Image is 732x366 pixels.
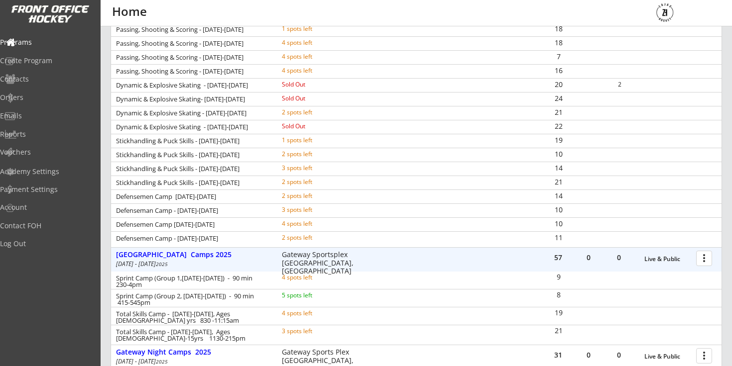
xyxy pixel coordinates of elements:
div: 57 [543,254,573,261]
div: Sold Out [282,123,346,129]
div: Sprint Camp (Group 1,[DATE]-[DATE]) - 90 min 230-4pm [116,275,268,288]
div: 0 [574,254,604,261]
div: 4 spots left [282,274,346,280]
div: 2 spots left [282,151,346,157]
div: Dynamic & Explosive Skating - [DATE]-[DATE] [116,82,268,89]
div: 4 spots left [282,54,346,60]
div: 2 [605,82,634,88]
div: 18 [544,39,573,46]
div: 0 [574,352,604,359]
div: 2 spots left [282,235,346,241]
div: Stickhandling & Puck Skills - [DATE]-[DATE] [116,166,268,172]
div: 5 spots left [282,292,346,298]
div: 10 [544,220,573,227]
em: 2025 [156,261,168,268]
div: Stickhandling & Puck Skills - [DATE]-[DATE] [116,138,268,144]
div: Total Skills Camp - [DATE]-[DATE], Ages [DEMOGRAPHIC_DATA]-15yrs 1130-215pm [116,329,268,342]
div: Defensemen Camp - [DATE]-[DATE] [116,235,268,242]
div: 4 spots left [282,221,346,227]
div: Gateway Night Camps 2025 [116,348,271,357]
div: 22 [544,123,573,130]
div: 4 spots left [282,40,346,46]
div: Defenseman Camp - [DATE]-[DATE] [116,207,268,214]
div: 31 [543,352,573,359]
div: 18 [544,25,573,32]
div: Sold Out [282,95,346,101]
div: Stickhandling & Puck Skills - [DATE]-[DATE] [116,152,268,158]
div: 19 [544,309,573,316]
div: Dynamic & Explosive Skating - [DATE]-[DATE] [116,110,268,116]
div: 7 [544,53,573,60]
div: Passing, Shooting & Scoring - [DATE]-[DATE] [116,54,268,61]
button: more_vert [696,348,712,364]
div: [DATE] - [DATE] [116,359,268,365]
div: Gateway Sportsplex [GEOGRAPHIC_DATA], [GEOGRAPHIC_DATA] [282,251,360,275]
div: 8 [544,291,573,298]
div: 21 [544,179,573,185]
div: 24 [544,95,573,102]
div: 19 [544,137,573,144]
div: 14 [544,165,573,172]
em: 2025 [156,358,168,365]
div: 9 [544,274,573,280]
div: 1 spots left [282,137,346,143]
div: Defensemen Camp [DATE]-[DATE] [116,193,268,200]
div: Passing, Shooting & Scoring - [DATE]-[DATE] [116,26,268,33]
div: 20 [544,81,573,88]
div: 3 spots left [282,328,346,334]
div: 21 [544,327,573,334]
button: more_vert [696,251,712,266]
div: Passing, Shooting & Scoring - [DATE]-[DATE] [116,40,268,47]
div: 3 spots left [282,165,346,171]
div: Live & Public [644,256,691,263]
div: 4 spots left [282,310,346,316]
div: 10 [544,206,573,213]
div: Sprint Camp (Group 2, [DATE]-[DATE]) - 90 min 415-545pm [116,293,268,306]
div: Defensemen Camp [DATE]-[DATE] [116,221,268,228]
div: 1 spots left [282,26,346,32]
div: Sold Out [282,82,346,88]
div: Dynamic & Explosive Skating - [DATE]-[DATE] [116,124,268,130]
div: 0 [604,352,634,359]
div: Passing, Shooting & Scoring - [DATE]-[DATE] [116,68,268,75]
div: 4 spots left [282,68,346,74]
div: 2 spots left [282,179,346,185]
div: 16 [544,67,573,74]
div: 2 spots left [282,193,346,199]
div: 14 [544,192,573,199]
div: 3 spots left [282,207,346,213]
div: [GEOGRAPHIC_DATA] Camps 2025 [116,251,271,259]
div: 0 [604,254,634,261]
div: Live & Public [644,353,691,360]
div: Total Skills Camp - [DATE]-[DATE], Ages [DEMOGRAPHIC_DATA] yrs 830 -11:15am [116,311,268,324]
div: Dynamic & Explosive Skating- [DATE]-[DATE] [116,96,268,102]
div: 10 [544,151,573,158]
div: [DATE] - [DATE] [116,261,268,267]
div: 2 spots left [282,109,346,115]
div: 21 [544,109,573,116]
div: Stickhandling & Puck Skills - [DATE]-[DATE] [116,180,268,186]
div: 11 [544,234,573,241]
